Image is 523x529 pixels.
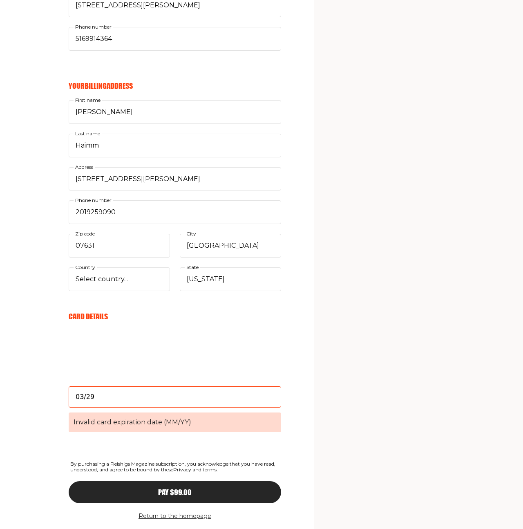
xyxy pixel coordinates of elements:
label: Phone number [74,22,113,31]
iframe: card [69,331,281,392]
input: City [180,234,281,258]
input: Address [69,167,281,191]
span: By purchasing a Fleishigs Magazine subscription, you acknowledge that you have read, understood, ... [69,460,281,475]
label: Address [74,162,95,171]
select: State [180,267,281,291]
button: Pay $99.00 [69,481,281,503]
span: Invalid card expiration date (MM/YY) [69,412,281,432]
iframe: cvv [69,359,281,420]
input: Last name [69,134,281,157]
h6: Card Details [69,312,281,321]
label: Last name [74,129,102,138]
input: First name [69,100,281,124]
input: Zip code [69,234,170,258]
label: First name [74,96,102,105]
select: Country [69,267,170,291]
label: Zip code [74,229,96,238]
button: Return to the homepage [139,511,211,521]
input: Phone number [69,27,281,51]
label: State [185,263,200,272]
label: Country [74,263,97,272]
a: Privacy and terms [173,466,217,473]
input: Phone number [69,200,281,224]
input: Invalid card expiration date (MM/YY) [69,386,281,408]
label: Phone number [74,196,113,205]
h6: Your Billing Address [69,81,281,90]
label: City [185,229,198,238]
span: Pay $99.00 [158,489,192,496]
